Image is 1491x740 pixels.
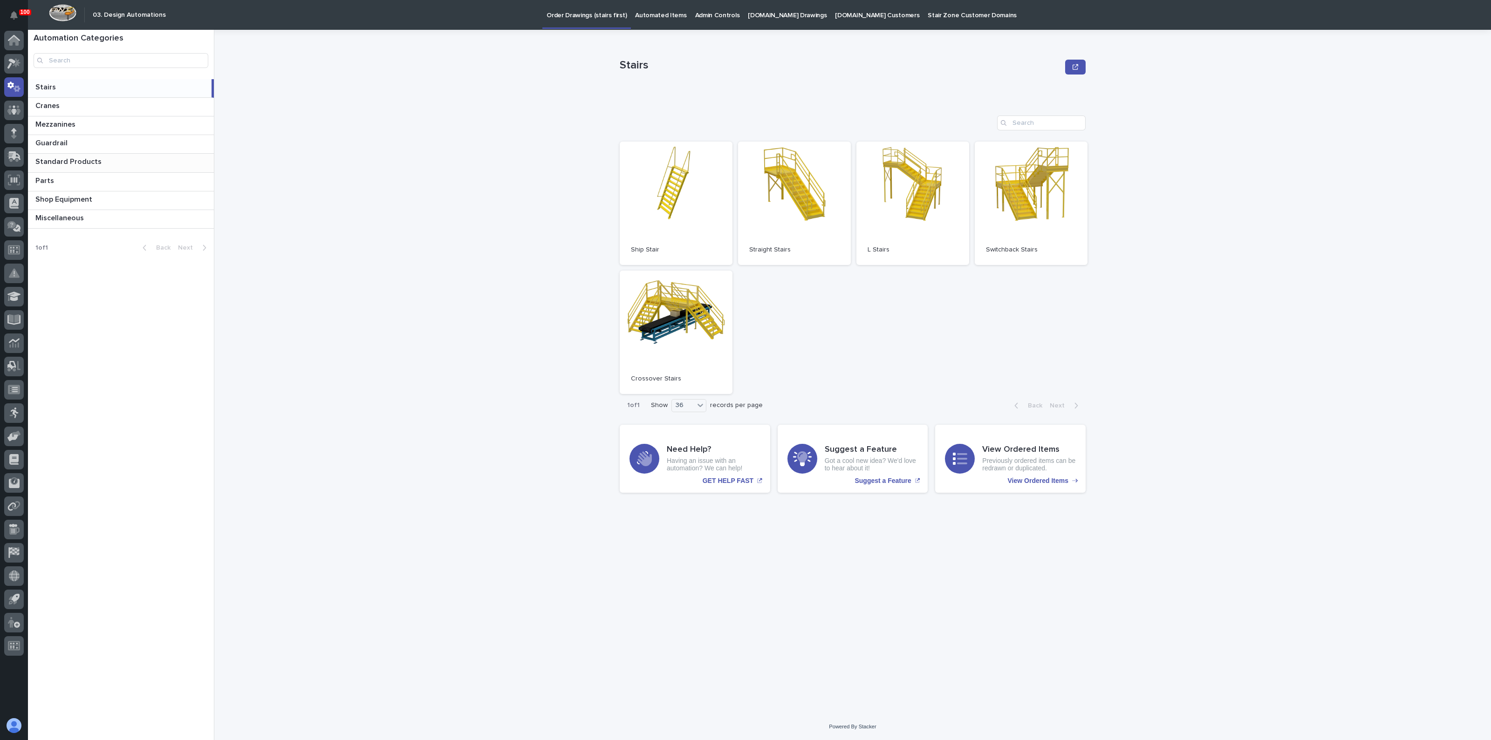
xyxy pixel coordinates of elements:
p: Stairs [35,81,58,92]
a: MezzaninesMezzanines [28,116,214,135]
button: Back [1007,401,1046,410]
h3: View Ordered Items [982,445,1076,455]
a: MiscellaneousMiscellaneous [28,210,214,229]
img: Workspace Logo [49,4,76,21]
p: Got a cool new idea? We'd love to hear about it! [825,457,918,473]
a: Powered By Stacker [829,724,876,729]
span: Next [178,244,198,251]
p: Miscellaneous [35,212,86,223]
p: Mezzanines [35,118,77,129]
a: Ship Stair [620,142,732,265]
div: 36 [672,401,694,410]
button: users-avatar [4,716,24,735]
p: Straight Stairs [749,246,840,254]
span: Back [150,244,171,251]
p: Having an issue with an automation? We can help! [667,457,760,473]
a: GET HELP FAST [620,425,770,493]
p: 100 [21,9,30,15]
button: Notifications [4,6,24,25]
a: GuardrailGuardrail [28,135,214,154]
input: Search [997,115,1086,130]
a: Suggest a Feature [778,425,928,493]
h3: Need Help? [667,445,760,455]
h3: Suggest a Feature [825,445,918,455]
p: Previously ordered items can be redrawn or duplicated. [982,457,1076,473]
span: Back [1022,402,1042,409]
p: Show [651,401,668,409]
button: Back [135,244,174,252]
p: records per page [710,401,763,409]
div: Notifications100 [12,11,24,26]
a: View Ordered Items [935,425,1086,493]
p: Suggest a Feature [855,477,911,485]
a: Crossover Stairs [620,271,732,394]
h1: Automation Categories [34,34,208,44]
p: Parts [35,175,56,185]
p: Stairs [620,59,1061,72]
a: Shop EquipmentShop Equipment [28,191,214,210]
button: Next [1046,401,1086,410]
p: GET HELP FAST [703,477,753,485]
h2: 03. Design Automations [93,11,166,19]
a: Standard ProductsStandard Products [28,154,214,172]
p: Crossover Stairs [631,375,721,383]
a: StairsStairs [28,79,214,98]
a: CranesCranes [28,98,214,116]
a: L Stairs [856,142,969,265]
p: View Ordered Items [1008,477,1068,485]
p: Guardrail [35,137,69,148]
p: 1 of 1 [28,237,55,259]
button: Next [174,244,214,252]
input: Search [34,53,208,68]
a: PartsParts [28,173,214,191]
span: Next [1050,402,1070,409]
a: Switchback Stairs [975,142,1087,265]
p: Cranes [35,100,62,110]
p: Ship Stair [631,246,721,254]
p: Standard Products [35,156,103,166]
a: Straight Stairs [738,142,851,265]
p: Switchback Stairs [986,246,1076,254]
p: 1 of 1 [620,394,647,417]
p: Shop Equipment [35,193,94,204]
p: L Stairs [868,246,958,254]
